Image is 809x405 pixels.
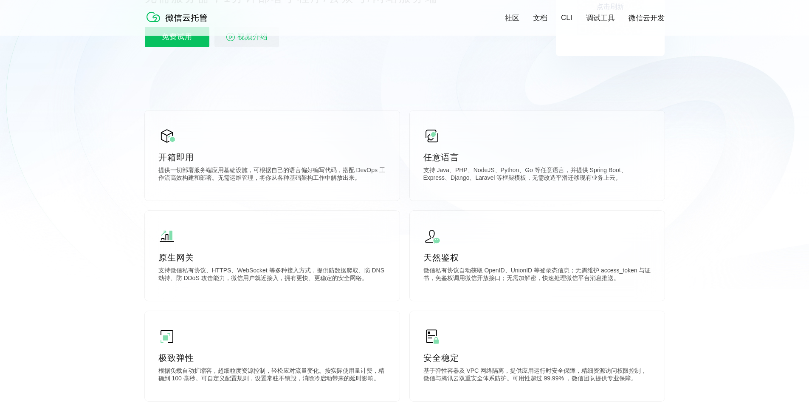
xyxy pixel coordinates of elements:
img: 微信云托管 [145,8,213,25]
p: 原生网关 [158,252,386,263]
p: 免费试用 [145,27,209,47]
a: CLI [561,14,572,22]
a: 微信云托管 [145,20,213,27]
a: 微信云开发 [629,13,665,23]
p: 微信私有协议自动获取 OpenID、UnionID 等登录态信息；无需维护 access_token 与证书，免鉴权调用微信开放接口；无需加解密，快速处理微信平台消息推送。 [423,267,651,284]
p: 安全稳定 [423,352,651,364]
p: 极致弹性 [158,352,386,364]
a: 文档 [533,13,547,23]
p: 支持微信私有协议、HTTPS、WebSocket 等多种接入方式，提供防数据爬取、防 DNS 劫持、防 DDoS 攻击能力，微信用户就近接入，拥有更快、更稳定的安全网络。 [158,267,386,284]
p: 根据负载自动扩缩容，超细粒度资源控制，轻松应对流量变化。按实际使用量计费，精确到 100 毫秒。可自定义配置规则，设置常驻不销毁，消除冷启动带来的延时影响。 [158,367,386,384]
span: 视频介绍 [237,27,268,47]
a: 社区 [505,13,519,23]
p: 提供一切部署服务端应用基础设施，可根据自己的语言偏好编写代码，搭配 DevOps 工作流高效构建和部署。无需运维管理，将你从各种基础架构工作中解放出来。 [158,167,386,184]
a: 调试工具 [586,13,615,23]
p: 天然鉴权 [423,252,651,263]
p: 基于弹性容器及 VPC 网络隔离，提供应用运行时安全保障，精细资源访问权限控制，微信与腾讯云双重安全体系防护。可用性超过 99.99% ，微信团队提供专业保障。 [423,367,651,384]
p: 支持 Java、PHP、NodeJS、Python、Go 等任意语言，并提供 Spring Boot、Express、Django、Laravel 等框架模板，无需改造平滑迁移现有业务上云。 [423,167,651,184]
p: 开箱即用 [158,151,386,163]
img: video_play.svg [226,32,236,42]
p: 任意语言 [423,151,651,163]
